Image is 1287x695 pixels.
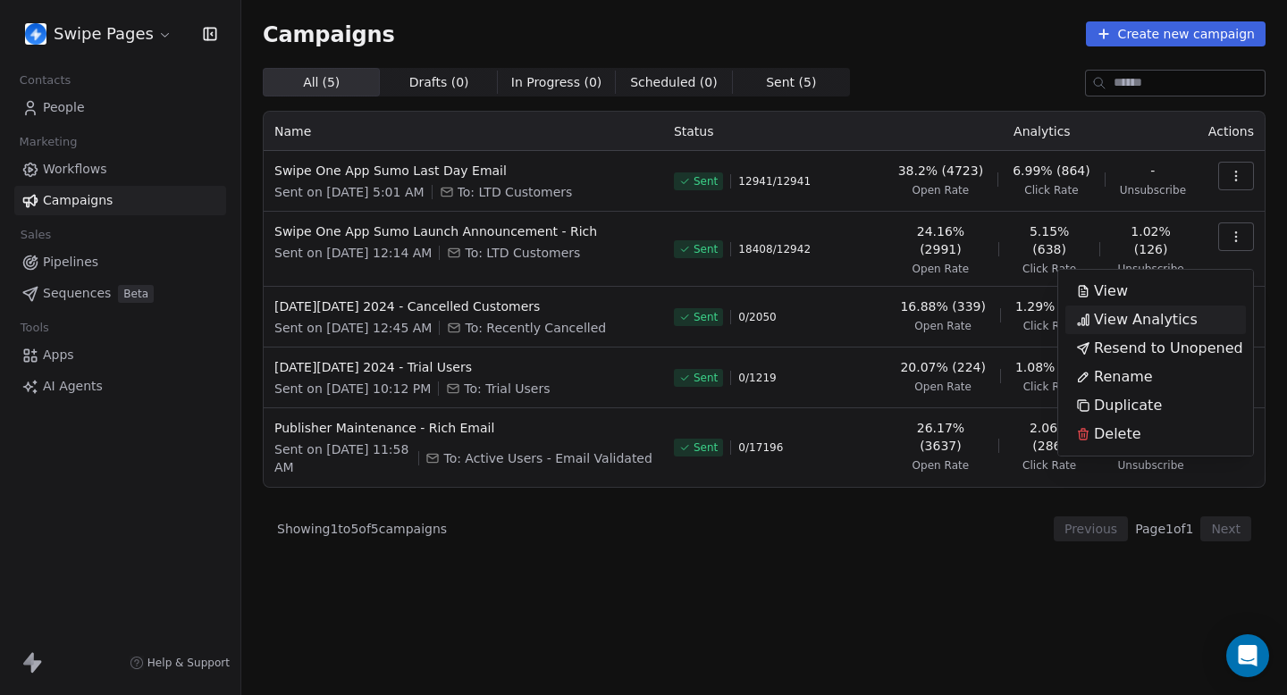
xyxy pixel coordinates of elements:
[1094,423,1141,445] span: Delete
[1094,338,1243,359] span: Resend to Unopened
[1094,395,1162,416] span: Duplicate
[1094,281,1128,302] span: View
[1065,277,1246,448] div: Suggestions
[1094,366,1153,388] span: Rename
[1094,309,1198,331] span: View Analytics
